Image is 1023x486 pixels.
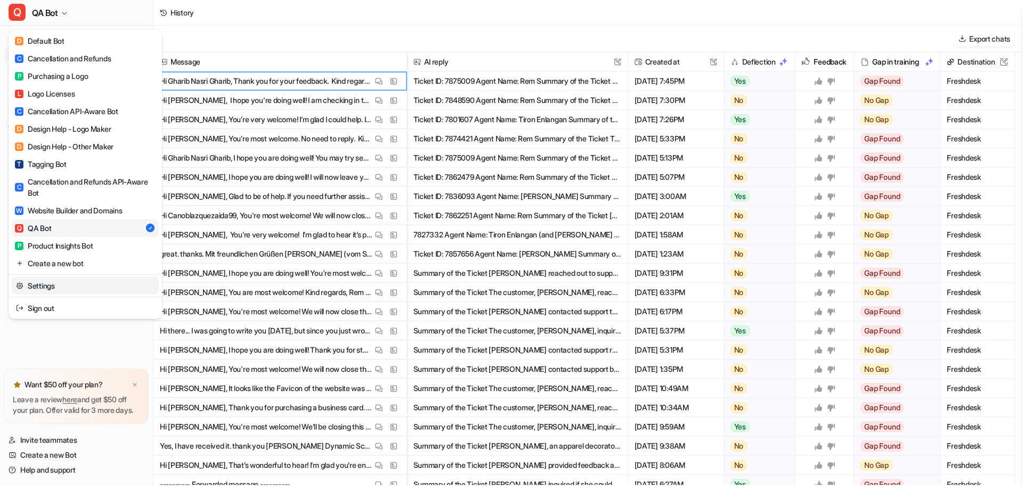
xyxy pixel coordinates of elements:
[12,254,159,272] a: Create a new bot
[15,160,23,169] span: T
[16,302,23,314] img: reset
[15,141,113,152] div: Design Help - Other Maker
[9,30,162,319] div: QQA Bot
[15,70,88,82] div: Purchasing a Logo
[15,123,111,134] div: Design Help - Logo Maker
[12,299,159,317] a: Sign out
[15,35,64,46] div: Default Bot
[15,176,156,198] div: Cancellation and Refunds API-Aware Bot
[15,90,23,98] span: L
[9,4,26,21] span: Q
[15,54,23,63] span: C
[15,183,23,192] span: C
[15,106,118,117] div: Cancellation API-Aware Bot
[16,258,23,269] img: reset
[15,53,111,64] div: Cancellation and Refunds
[15,107,23,116] span: C
[15,222,51,234] div: QA Bot
[15,242,23,250] span: P
[15,206,23,215] span: W
[15,37,23,45] span: D
[15,224,23,233] span: Q
[15,88,75,99] div: Logo Licenses
[15,125,23,133] span: D
[16,280,23,291] img: reset
[15,142,23,151] span: D
[32,5,58,20] span: QA Bot
[15,240,93,251] div: Product Insights Bot
[15,158,67,170] div: Tagging Bot
[15,205,122,216] div: Website Builder and Domains
[15,72,23,81] span: P
[12,277,159,294] a: Settings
